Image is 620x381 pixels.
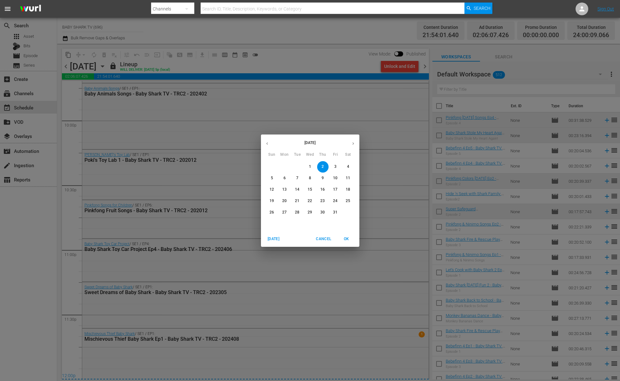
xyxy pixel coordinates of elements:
span: Fri [330,152,341,158]
p: 10 [333,175,337,181]
span: Wed [304,152,316,158]
button: 9 [317,173,329,184]
p: 13 [282,187,287,192]
button: 20 [279,195,290,207]
span: menu [4,5,11,13]
button: 16 [317,184,329,195]
span: [DATE] [266,236,281,242]
p: 1 [309,164,311,169]
p: 29 [308,210,312,215]
p: 3 [334,164,337,169]
p: 8 [309,175,311,181]
span: Tue [292,152,303,158]
button: 3 [330,161,341,173]
p: 16 [320,187,325,192]
p: 2 [322,164,324,169]
button: 22 [304,195,316,207]
p: 21 [295,198,299,204]
p: 11 [346,175,350,181]
p: 27 [282,210,287,215]
p: 30 [320,210,325,215]
p: 24 [333,198,337,204]
p: 12 [270,187,274,192]
button: 26 [266,207,278,218]
img: ans4CAIJ8jUAAAAAAAAAAAAAAAAAAAAAAAAgQb4GAAAAAAAAAAAAAAAAAAAAAAAAJMjXAAAAAAAAAAAAAAAAAAAAAAAAgAT5G... [15,2,46,16]
span: Search [474,3,490,14]
button: 24 [330,195,341,207]
button: 12 [266,184,278,195]
p: 17 [333,187,337,192]
button: 10 [330,173,341,184]
p: 28 [295,210,299,215]
button: 11 [343,173,354,184]
button: 17 [330,184,341,195]
a: Sign Out [597,6,614,11]
button: 27 [279,207,290,218]
span: Thu [317,152,329,158]
p: 14 [295,187,299,192]
button: 25 [343,195,354,207]
p: 18 [346,187,350,192]
p: 23 [320,198,325,204]
p: 31 [333,210,337,215]
span: Cancel [316,236,331,242]
button: 31 [330,207,341,218]
p: 22 [308,198,312,204]
p: 9 [322,175,324,181]
button: 18 [343,184,354,195]
button: 30 [317,207,329,218]
span: Sat [343,152,354,158]
button: 6 [279,173,290,184]
button: 15 [304,184,316,195]
button: OK [337,234,357,244]
button: 28 [292,207,303,218]
p: 25 [346,198,350,204]
button: 2 [317,161,329,173]
span: Mon [279,152,290,158]
button: 1 [304,161,316,173]
p: 6 [283,175,286,181]
p: 26 [270,210,274,215]
p: [DATE] [273,140,347,146]
button: 8 [304,173,316,184]
span: Sun [266,152,278,158]
button: 19 [266,195,278,207]
button: 23 [317,195,329,207]
p: 7 [296,175,298,181]
p: 20 [282,198,287,204]
p: 4 [347,164,349,169]
p: 15 [308,187,312,192]
button: 5 [266,173,278,184]
p: 5 [271,175,273,181]
button: 13 [279,184,290,195]
button: 14 [292,184,303,195]
span: OK [339,236,354,242]
button: 21 [292,195,303,207]
button: 7 [292,173,303,184]
button: 29 [304,207,316,218]
p: 19 [270,198,274,204]
button: [DATE] [263,234,284,244]
button: 4 [343,161,354,173]
button: Cancel [313,234,334,244]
